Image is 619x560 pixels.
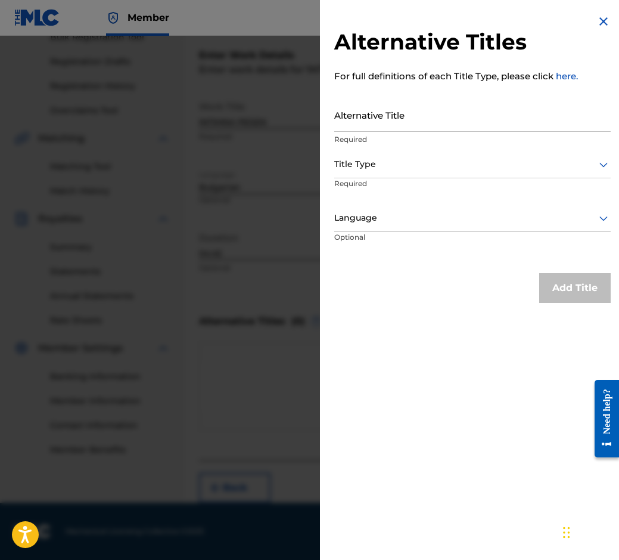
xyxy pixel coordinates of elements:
[14,9,60,26] img: MLC Logo
[559,503,619,560] div: Джаджи за чат
[586,371,619,467] iframe: Resource Center
[334,178,425,205] p: Required
[334,29,611,55] h2: Alternative Titles
[334,134,611,145] p: Required
[334,232,424,259] p: Optional
[334,70,611,83] p: For full definitions of each Title Type, please click
[556,70,578,82] a: here.
[559,503,619,560] iframe: Chat Widget
[127,11,169,24] span: Member
[106,11,120,25] img: Top Rightsholder
[563,515,570,550] div: Плъзни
